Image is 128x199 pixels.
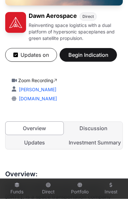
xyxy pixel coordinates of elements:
a: [DOMAIN_NAME] [16,96,57,101]
a: Direct [35,180,61,198]
span: Direct [82,14,94,19]
img: Dawn Aerospace [5,12,26,33]
button: Updates on [5,48,57,62]
a: Investment Summary [65,136,123,149]
iframe: Chat Widget [95,168,128,199]
nav: Tabs [6,122,122,149]
p: Reinventing space logistics with a dual platform of hypersonic spaceplanes and green satellite pr... [29,22,123,42]
a: Portfolio [67,180,93,198]
button: Begin Indication [60,48,117,62]
h1: Dawn Aerospace [29,12,77,21]
h3: Overview: [5,169,123,179]
a: Zoom Recording [18,78,57,83]
a: [PERSON_NAME] [18,87,56,92]
a: Begin Indication [60,55,117,61]
a: Discussion [65,122,123,135]
a: Funds [4,180,30,198]
a: Overview [5,121,64,135]
a: Updates [6,136,64,149]
span: Begin Indication [68,51,109,59]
